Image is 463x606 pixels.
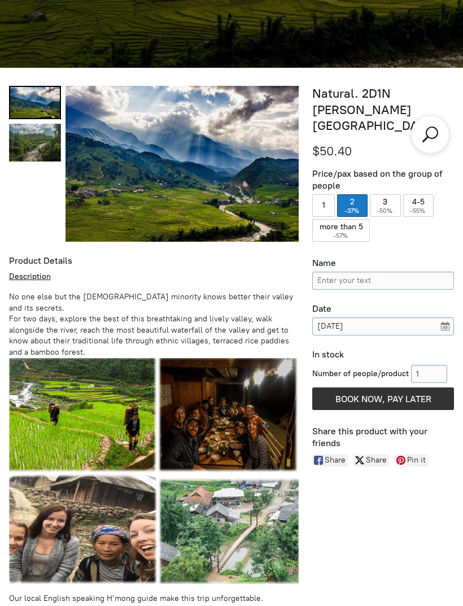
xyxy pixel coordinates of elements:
span: In stock [312,349,344,360]
label: 1 [312,194,335,217]
span: BOOK NOW, PAY LATER [335,394,431,404]
span: -57% [333,232,350,239]
div: Date [312,303,454,315]
span: -55% [410,207,427,215]
div: Price/pax based on the group of people [312,168,454,192]
div: For two days, explore the best of this breathtaking and lively valley, walk alongside the river, ... [9,313,299,358]
span: Share [366,454,389,467]
input: 1 [411,365,447,383]
label: more than 5 [312,219,369,242]
span: Share [325,454,348,467]
span: $50.40 [312,143,352,159]
h1: Natural. 2D1N [PERSON_NAME][GEOGRAPHIC_DATA] [312,86,454,134]
button: BOOK NOW, PAY LATER [312,387,454,410]
label: 3 [370,194,401,217]
div: No one else but the [DEMOGRAPHIC_DATA] minority knows better their valley and its secrets. [9,291,299,313]
img: Natural. 2D1N Muong Hoa Valley [65,86,299,242]
div: Share this product with your friends [312,426,454,450]
input: Name [312,272,454,290]
span: Number of people/product [312,369,409,378]
input: Please choose a date [312,317,454,335]
a: Natural. 2D1N Muong Hoa Valley 0 [9,86,61,119]
a: Share [312,454,348,467]
span: Pin it [407,454,428,467]
a: Share [353,454,389,467]
a: Natural. 2D1N Muong Hoa Valley 1 [9,124,61,162]
div: Product Details [9,255,299,267]
a: Pin it [395,454,428,467]
label: 4-5 [403,194,434,217]
span: -50% [377,207,394,215]
div: Name [312,258,454,269]
u: Description [9,272,51,281]
a: Search products [420,124,440,145]
div: Our local English speaking H’mong guide make this trip unforgettable. [9,593,299,604]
